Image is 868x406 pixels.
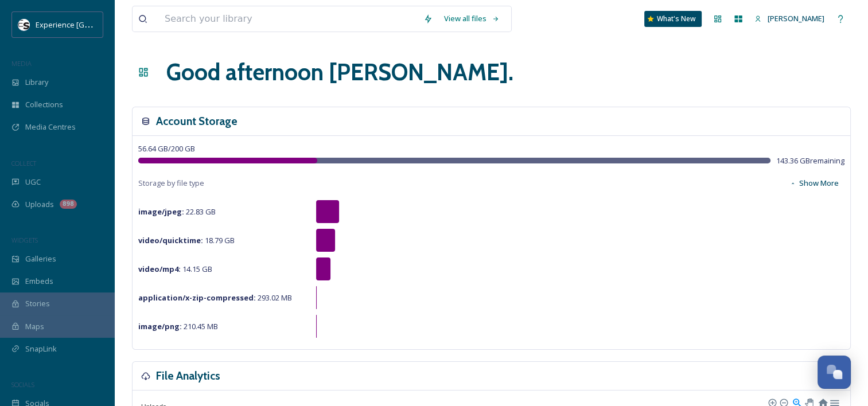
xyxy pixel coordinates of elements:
span: 22.83 GB [138,206,216,217]
span: WIDGETS [11,236,38,244]
span: Storage by file type [138,178,204,189]
span: SnapLink [25,343,57,354]
button: Show More [784,172,844,194]
span: UGC [25,177,41,188]
div: Panning [805,399,812,405]
span: Collections [25,99,63,110]
h1: Good afternoon [PERSON_NAME] . [166,55,513,89]
span: Media Centres [25,122,76,132]
span: Stories [25,298,50,309]
span: 293.02 MB [138,292,292,303]
strong: image/jpeg : [138,206,184,217]
div: 898 [60,200,77,209]
a: View all files [438,7,505,30]
span: [PERSON_NAME] [768,13,824,24]
img: WSCC%20ES%20Socials%20Icon%20-%20Secondary%20-%20Black.jpg [18,19,30,30]
span: SOCIALS [11,380,34,389]
strong: video/mp4 : [138,264,181,274]
a: What's New [644,11,702,27]
div: Zoom Out [779,398,787,406]
span: Maps [25,321,44,332]
strong: image/png : [138,321,182,331]
span: Galleries [25,253,56,264]
span: MEDIA [11,59,32,68]
span: 56.64 GB / 200 GB [138,143,195,154]
div: Zoom In [768,398,776,406]
h3: File Analytics [156,368,220,384]
button: Open Chat [818,356,851,389]
span: Uploads [25,199,54,210]
span: COLLECT [11,159,36,167]
span: Experience [GEOGRAPHIC_DATA] [36,19,149,30]
span: Embeds [25,276,53,287]
strong: video/quicktime : [138,235,203,245]
h3: Account Storage [156,113,238,130]
a: [PERSON_NAME] [749,7,830,30]
strong: application/x-zip-compressed : [138,292,256,303]
input: Search your library [159,6,418,32]
span: 210.45 MB [138,321,218,331]
span: Library [25,77,48,88]
span: 18.79 GB [138,235,235,245]
span: 14.15 GB [138,264,212,274]
span: 143.36 GB remaining [776,155,844,166]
